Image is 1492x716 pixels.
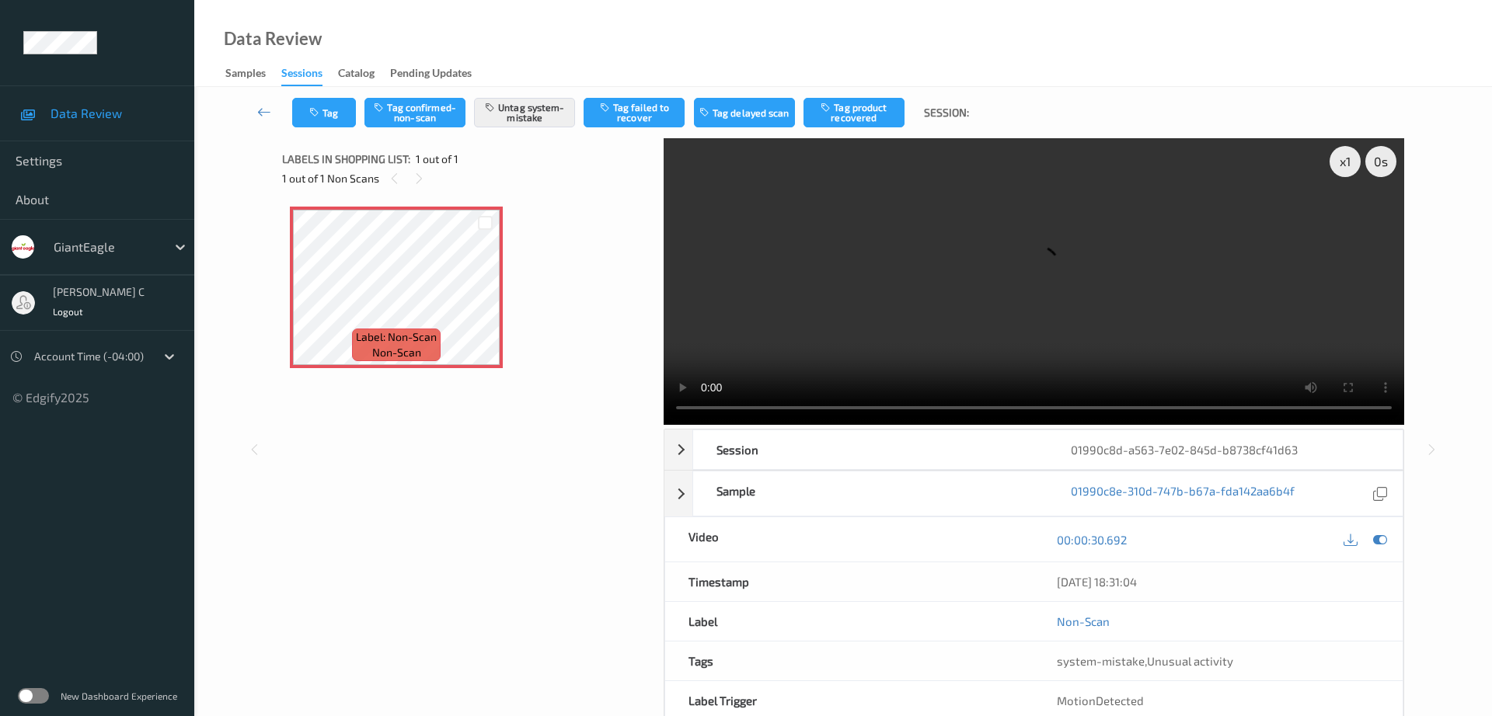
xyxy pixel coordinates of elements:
[924,105,969,120] span: Session:
[390,65,472,85] div: Pending Updates
[224,31,322,47] div: Data Review
[694,98,795,127] button: Tag delayed scan
[225,63,281,85] a: Samples
[1048,430,1403,469] div: 01990c8d-a563-7e02-845d-b8738cf41d63
[338,65,375,85] div: Catalog
[1057,574,1379,589] div: [DATE] 18:31:04
[474,98,575,127] button: Untag system-mistake
[804,98,905,127] button: Tag product recovered
[1057,654,1233,668] span: ,
[282,169,653,188] div: 1 out of 1 Non Scans
[292,98,356,127] button: Tag
[1057,654,1145,668] span: system-mistake
[281,65,322,86] div: Sessions
[1057,613,1110,629] a: Non-Scan
[1365,146,1396,177] div: 0 s
[282,151,410,167] span: Labels in shopping list:
[1057,532,1127,547] a: 00:00:30.692
[693,471,1048,516] div: Sample
[665,602,1034,641] div: Label
[372,345,421,360] span: non-scan
[693,430,1048,469] div: Session
[584,98,685,127] button: Tag failed to recover
[281,63,338,86] a: Sessions
[665,517,1034,561] div: Video
[1330,146,1361,177] div: x 1
[664,429,1403,470] div: Session01990c8d-a563-7e02-845d-b8738cf41d63
[665,641,1034,680] div: Tags
[665,562,1034,601] div: Timestamp
[390,63,487,85] a: Pending Updates
[225,65,266,85] div: Samples
[364,98,465,127] button: Tag confirmed-non-scan
[1147,654,1233,668] span: Unusual activity
[338,63,390,85] a: Catalog
[356,329,437,345] span: Label: Non-Scan
[664,471,1403,516] div: Sample01990c8e-310d-747b-b67a-fda142aa6b4f
[1071,483,1295,504] a: 01990c8e-310d-747b-b67a-fda142aa6b4f
[416,151,458,167] span: 1 out of 1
